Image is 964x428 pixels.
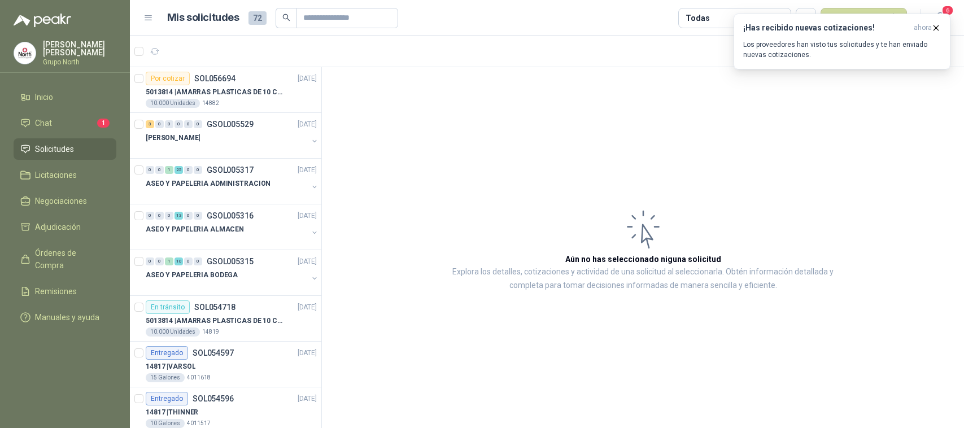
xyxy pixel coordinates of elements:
div: 0 [184,120,193,128]
div: 0 [155,212,164,220]
span: Adjudicación [35,221,81,233]
div: 0 [194,257,202,265]
button: 6 [930,8,950,28]
p: [DATE] [298,302,317,313]
p: GSOL005315 [207,257,254,265]
p: [DATE] [298,73,317,84]
div: 0 [194,120,202,128]
span: search [282,14,290,21]
p: GSOL005316 [207,212,254,220]
a: 0 0 0 13 0 0 GSOL005316[DATE] ASEO Y PAPELERIA ALMACEN [146,209,319,245]
div: 10 Galones [146,419,185,428]
a: 0 0 1 25 0 0 GSOL005317[DATE] ASEO Y PAPELERIA ADMINISTRACION [146,163,319,199]
p: [PERSON_NAME] [PERSON_NAME] [43,41,116,56]
p: 14817 | THINNER [146,407,198,418]
p: 14882 [202,99,219,108]
p: SOL056694 [194,75,235,82]
span: ahora [914,23,932,33]
div: 0 [194,166,202,174]
div: 0 [146,257,154,265]
img: Logo peakr [14,14,71,27]
div: 0 [155,166,164,174]
span: Manuales y ayuda [35,311,99,324]
p: GSOL005317 [207,166,254,174]
div: Por cotizar [146,72,190,85]
p: [DATE] [298,256,317,267]
p: ASEO Y PAPELERIA ALMACEN [146,224,244,235]
a: Solicitudes [14,138,116,160]
p: SOL054718 [194,303,235,311]
div: 0 [184,166,193,174]
p: Grupo North [43,59,116,65]
span: Órdenes de Compra [35,247,106,272]
a: 3 0 0 0 0 0 GSOL005529[DATE] [PERSON_NAME] [146,117,319,154]
h1: Mis solicitudes [167,10,239,26]
button: ¡Has recibido nuevas cotizaciones!ahora Los proveedores han visto tus solicitudes y te han enviad... [734,14,950,69]
span: Licitaciones [35,169,77,181]
div: 1 [165,166,173,174]
div: 0 [194,212,202,220]
p: ASEO Y PAPELERIA ADMINISTRACION [146,178,271,189]
p: 14819 [202,327,219,337]
span: 1 [97,119,110,128]
a: Licitaciones [14,164,116,186]
a: En tránsitoSOL054718[DATE] 5013814 |AMARRAS PLASTICAS DE 10 CMS10.000 Unidades14819 [130,296,321,342]
h3: Aún no has seleccionado niguna solicitud [565,253,721,265]
a: Negociaciones [14,190,116,212]
div: 0 [155,257,164,265]
div: Entregado [146,346,188,360]
div: 0 [184,212,193,220]
button: Nueva solicitud [821,8,907,28]
div: 0 [146,166,154,174]
div: 0 [175,120,183,128]
div: 10.000 Unidades [146,99,200,108]
p: GSOL005529 [207,120,254,128]
p: [DATE] [298,165,317,176]
p: Los proveedores han visto tus solicitudes y te han enviado nuevas cotizaciones. [743,40,941,60]
a: Remisiones [14,281,116,302]
span: Negociaciones [35,195,87,207]
span: Inicio [35,91,53,103]
div: 3 [146,120,154,128]
p: 14817 | VARSOL [146,361,195,372]
p: [DATE] [298,211,317,221]
a: 0 0 1 10 0 0 GSOL005315[DATE] ASEO Y PAPELERIA BODEGA [146,255,319,291]
div: Todas [686,12,709,24]
h3: ¡Has recibido nuevas cotizaciones! [743,23,909,33]
a: Chat1 [14,112,116,134]
div: 0 [155,120,164,128]
a: Órdenes de Compra [14,242,116,276]
a: EntregadoSOL054597[DATE] 14817 |VARSOL15 Galones4011618 [130,342,321,387]
span: 72 [248,11,267,25]
div: 0 [165,212,173,220]
div: 10 [175,257,183,265]
a: Adjudicación [14,216,116,238]
div: 15 Galones [146,373,185,382]
p: [DATE] [298,394,317,404]
span: 6 [941,5,954,16]
p: 4011618 [187,373,211,382]
span: Solicitudes [35,143,74,155]
p: Explora los detalles, cotizaciones y actividad de una solicitud al seleccionarla. Obtén informaci... [435,265,851,292]
p: SOL054597 [193,349,234,357]
div: En tránsito [146,300,190,314]
div: 0 [165,120,173,128]
p: ASEO Y PAPELERIA BODEGA [146,270,238,281]
div: 1 [165,257,173,265]
span: Remisiones [35,285,77,298]
div: 0 [146,212,154,220]
img: Company Logo [14,42,36,64]
p: [PERSON_NAME] [146,133,200,143]
p: 4011517 [187,419,211,428]
p: 5013814 | AMARRAS PLASTICAS DE 10 CMS [146,316,286,326]
div: Entregado [146,392,188,405]
a: Manuales y ayuda [14,307,116,328]
div: 13 [175,212,183,220]
a: Inicio [14,86,116,108]
div: 25 [175,166,183,174]
div: 0 [184,257,193,265]
p: 5013814 | AMARRAS PLASTICAS DE 10 CMS [146,87,286,98]
span: Chat [35,117,52,129]
a: Por cotizarSOL056694[DATE] 5013814 |AMARRAS PLASTICAS DE 10 CMS10.000 Unidades14882 [130,67,321,113]
p: [DATE] [298,348,317,359]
